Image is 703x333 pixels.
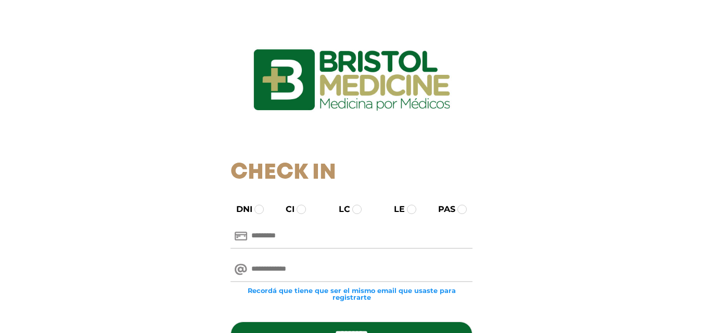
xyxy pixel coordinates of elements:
label: LE [385,203,405,216]
label: PAS [429,203,455,216]
label: DNI [227,203,252,216]
h1: Check In [231,160,472,186]
small: Recordá que tiene que ser el mismo email que usaste para registrarte [231,287,472,301]
img: logo_ingresarbristol.jpg [211,12,492,148]
label: CI [276,203,295,216]
label: LC [329,203,350,216]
